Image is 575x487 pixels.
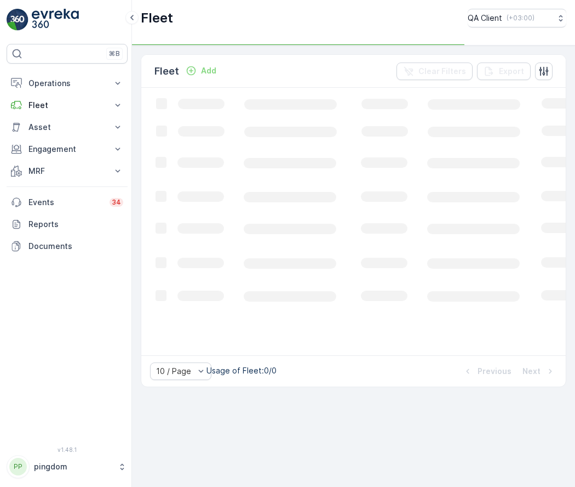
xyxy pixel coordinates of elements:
[206,365,277,376] p: Usage of Fleet : 0/0
[109,49,120,58] p: ⌘B
[477,63,531,80] button: Export
[461,365,513,378] button: Previous
[7,213,128,235] a: Reports
[28,78,106,89] p: Operations
[7,455,128,478] button: PPpingdom
[468,13,502,24] p: QA Client
[28,122,106,133] p: Asset
[478,366,511,377] p: Previous
[9,458,27,475] div: PP
[396,63,473,80] button: Clear Filters
[141,9,173,27] p: Fleet
[28,197,103,208] p: Events
[522,366,540,377] p: Next
[201,65,216,76] p: Add
[7,9,28,31] img: logo
[28,100,106,111] p: Fleet
[7,235,128,257] a: Documents
[7,94,128,116] button: Fleet
[7,72,128,94] button: Operations
[507,14,534,22] p: ( +03:00 )
[28,144,106,155] p: Engagement
[7,116,128,138] button: Asset
[112,198,121,207] p: 34
[28,219,123,230] p: Reports
[28,166,106,177] p: MRF
[7,446,128,453] span: v 1.48.1
[7,160,128,182] button: MRF
[499,66,524,77] p: Export
[32,9,79,31] img: logo_light-DOdMpM7g.png
[181,64,221,77] button: Add
[7,138,128,160] button: Engagement
[34,461,112,472] p: pingdom
[468,9,566,27] button: QA Client(+03:00)
[28,241,123,252] p: Documents
[418,66,466,77] p: Clear Filters
[521,365,557,378] button: Next
[7,191,128,213] a: Events34
[154,64,179,79] p: Fleet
